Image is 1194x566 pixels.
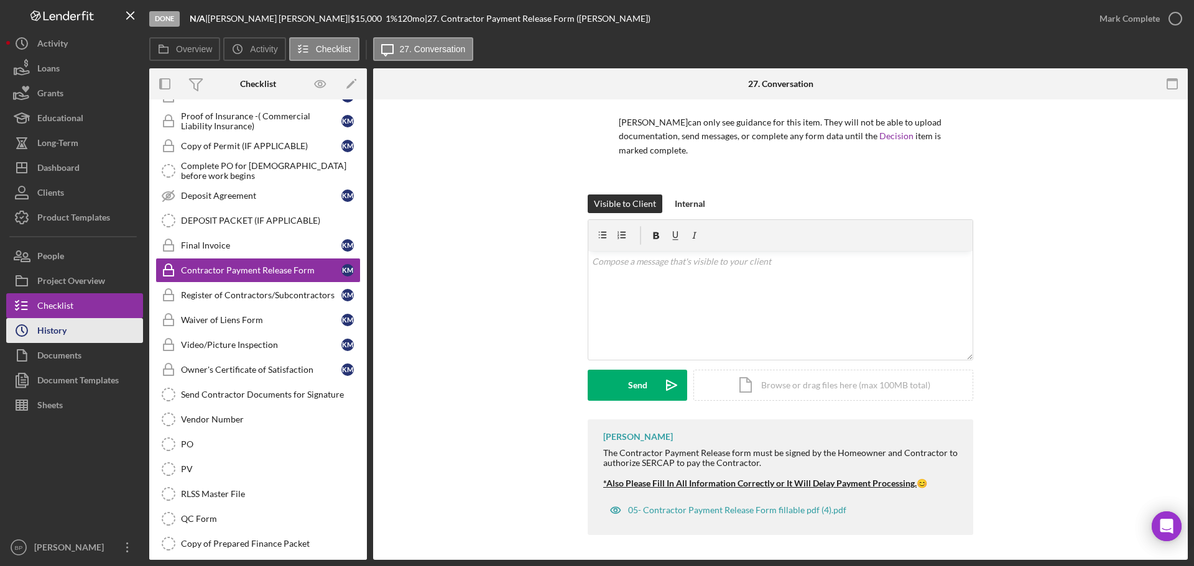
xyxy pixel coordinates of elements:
a: Copy of Prepared Finance Packet [155,531,361,556]
a: QC Form [155,506,361,531]
button: Dashboard [6,155,143,180]
label: Activity [250,44,277,54]
div: Project Overview [37,268,105,296]
a: Register of Contractors/SubcontractorsKM [155,283,361,308]
div: Owner's Certificate of Satisfaction [181,365,341,375]
button: Documents [6,343,143,368]
div: Mark Complete [1099,6,1160,31]
text: BP [15,544,23,551]
button: Mark Complete [1087,6,1188,31]
a: Final InvoiceKM [155,233,361,258]
div: Activity [37,31,68,59]
button: Document Templates [6,368,143,393]
a: Grants [6,81,143,106]
a: Copy of Permit (IF APPLICABLE)KM [155,134,361,158]
button: Clients [6,180,143,205]
a: PV [155,457,361,482]
div: Visible to Client [594,194,656,213]
div: Deposit Agreement [181,191,341,201]
div: K M [341,289,354,301]
button: Activity [223,37,285,61]
div: K M [341,314,354,326]
div: Open Intercom Messenger [1152,511,1182,541]
div: Document Templates [37,368,119,396]
div: K M [341,115,354,127]
div: Internal [675,194,705,213]
button: BP[PERSON_NAME] [6,535,143,560]
div: K M [341,264,354,276]
div: [PERSON_NAME] [603,432,673,442]
label: 27. Conversation [400,44,466,54]
strong: 😊 [917,478,927,488]
button: Loans [6,56,143,81]
div: Long-Term [37,130,78,158]
button: Checklist [6,293,143,318]
div: K M [341,140,354,152]
div: Vendor Number [181,414,360,424]
div: [PERSON_NAME] [31,535,112,563]
a: Proof of Insurance -( Commercial Liability Insurance)KM [155,109,361,134]
label: Checklist [316,44,351,54]
div: Video/Picture Inspection [181,340,341,350]
a: Send Contractor Documents for Signature [155,382,361,407]
div: The Contractor Payment Release form must be signed by the Homeowner and Contractor to authorize S... [603,448,961,468]
div: History [37,318,67,346]
a: Owner's Certificate of SatisfactionKM [155,357,361,382]
div: Complete PO for [DEMOGRAPHIC_DATA] before work begins [181,161,360,181]
button: 05- Contractor Payment Release Form fillable pdf (4).pdf [603,498,853,523]
div: Send Contractor Documents for Signature [181,390,360,399]
a: DEPOSIT PACKET (IF APPLICABLE) [155,208,361,233]
div: PV [181,464,360,474]
div: Copy of Permit (IF APPLICABLE) [181,141,341,151]
a: People [6,244,143,268]
button: Overview [149,37,220,61]
button: Send [588,370,687,401]
div: Loans [37,56,60,84]
div: | 27. Contractor Payment Release Form ([PERSON_NAME]) [425,14,650,24]
button: Activity [6,31,143,56]
button: Sheets [6,393,143,418]
a: Video/Picture InspectionKM [155,332,361,357]
div: QC Form [181,514,360,524]
div: Register of Contractors/Subcontractors [181,290,341,300]
p: [PERSON_NAME] can only see guidance for this item. They will not be able to upload documentation,... [619,116,942,157]
a: Deposit AgreementKM [155,183,361,208]
button: Project Overview [6,268,143,293]
div: [PERSON_NAME] [PERSON_NAME] | [208,14,350,24]
div: People [37,244,64,272]
div: Final Invoice [181,240,341,250]
div: Clients [37,180,64,208]
div: Educational [37,106,83,134]
button: History [6,318,143,343]
button: Product Templates [6,205,143,230]
button: Long-Term [6,130,143,155]
button: Checklist [289,37,359,61]
a: Contractor Payment Release FormKM [155,258,361,283]
div: K M [341,363,354,376]
div: Dashboard [37,155,80,183]
div: RLSS Master File [181,489,360,499]
div: K M [341,189,354,202]
div: 1 % [386,14,397,24]
div: Contractor Payment Release Form [181,265,341,275]
div: Grants [37,81,63,109]
div: Documents [37,343,81,371]
a: Educational [6,106,143,130]
a: Decision [879,130,914,141]
div: PO [181,439,360,449]
div: Checklist [240,79,276,89]
div: Copy of Prepared Finance Packet [181,539,360,549]
div: Waiver of Liens Form [181,315,341,325]
a: Vendor Number [155,407,361,432]
a: Complete PO for [DEMOGRAPHIC_DATA] before work begins [155,158,361,183]
div: Done [149,11,180,27]
div: 05- Contractor Payment Release Form fillable pdf (4).pdf [628,505,846,515]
